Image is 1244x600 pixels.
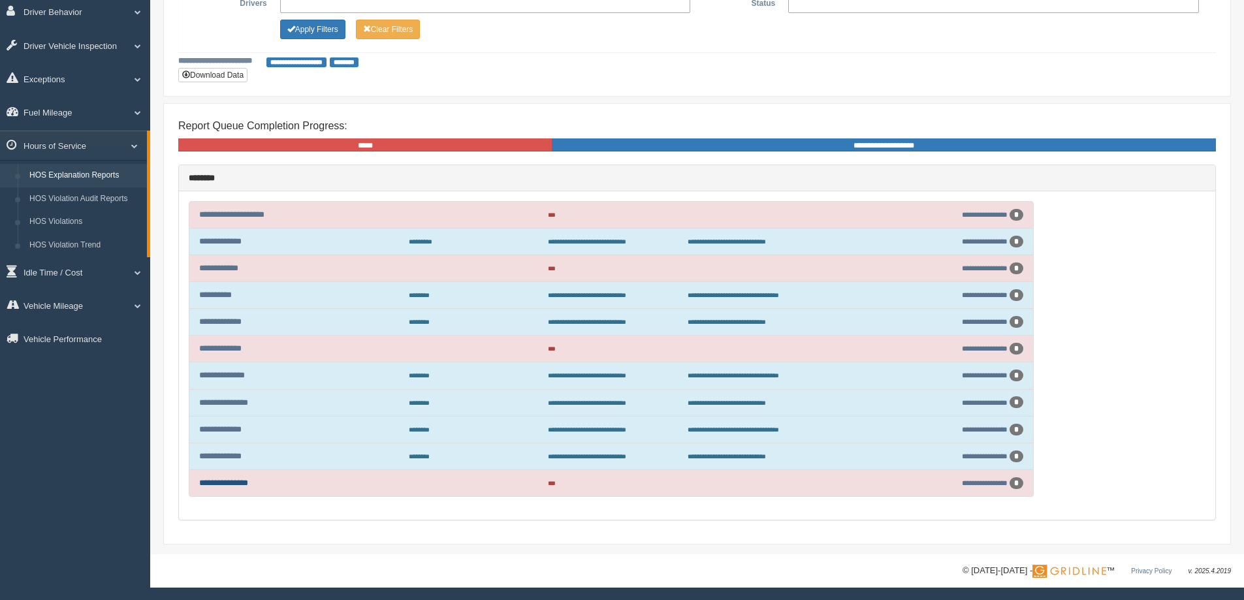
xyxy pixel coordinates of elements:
[1131,567,1172,575] a: Privacy Policy
[1188,567,1231,575] span: v. 2025.4.2019
[178,68,247,82] button: Download Data
[24,164,147,187] a: HOS Explanation Reports
[280,20,345,39] button: Change Filter Options
[24,234,147,257] a: HOS Violation Trend
[24,210,147,234] a: HOS Violations
[24,187,147,211] a: HOS Violation Audit Reports
[1032,565,1106,578] img: Gridline
[178,120,1216,132] h4: Report Queue Completion Progress:
[963,564,1231,578] div: © [DATE]-[DATE] - ™
[356,20,421,39] button: Change Filter Options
